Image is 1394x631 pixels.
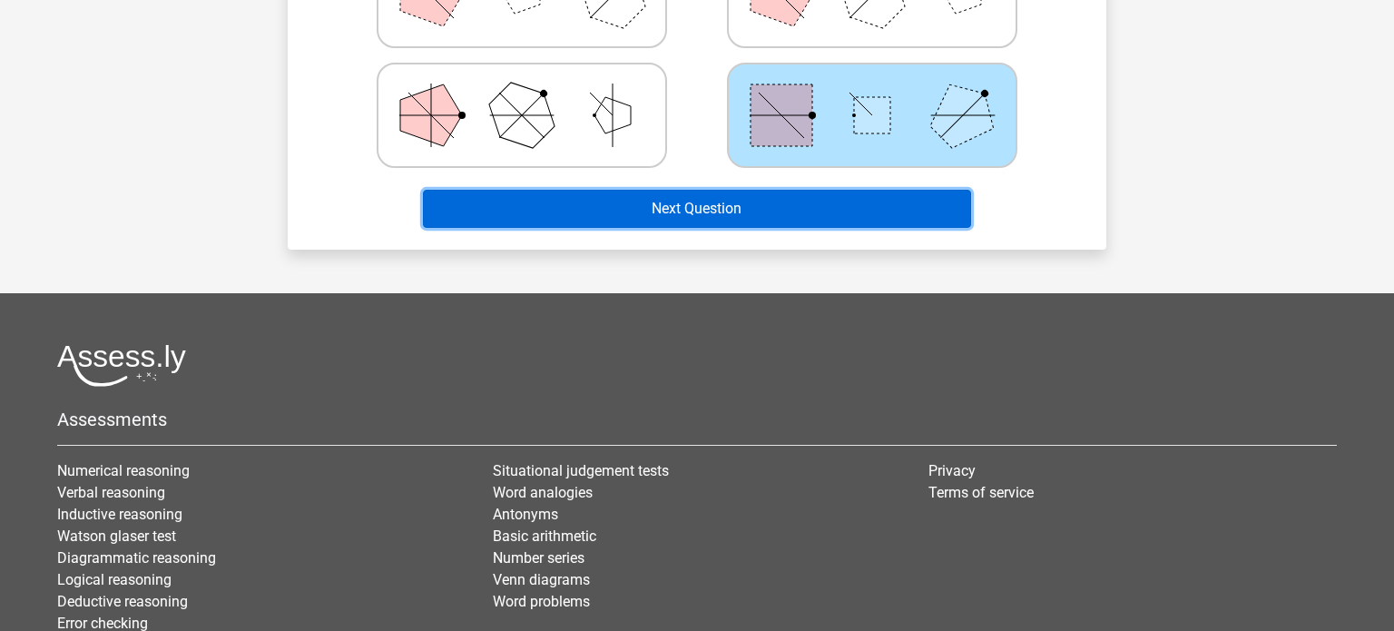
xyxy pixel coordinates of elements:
[928,484,1034,501] a: Terms of service
[493,549,584,567] a: Number series
[57,484,165,501] a: Verbal reasoning
[57,409,1337,430] h5: Assessments
[57,344,186,387] img: Assessly logo
[57,462,190,479] a: Numerical reasoning
[493,484,593,501] a: Word analogies
[493,593,590,610] a: Word problems
[493,571,590,588] a: Venn diagrams
[57,593,188,610] a: Deductive reasoning
[57,571,172,588] a: Logical reasoning
[57,527,176,545] a: Watson glaser test
[493,506,558,523] a: Antonyms
[928,462,976,479] a: Privacy
[57,506,182,523] a: Inductive reasoning
[57,549,216,567] a: Diagrammatic reasoning
[493,462,669,479] a: Situational judgement tests
[423,190,972,228] button: Next Question
[493,527,596,545] a: Basic arithmetic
